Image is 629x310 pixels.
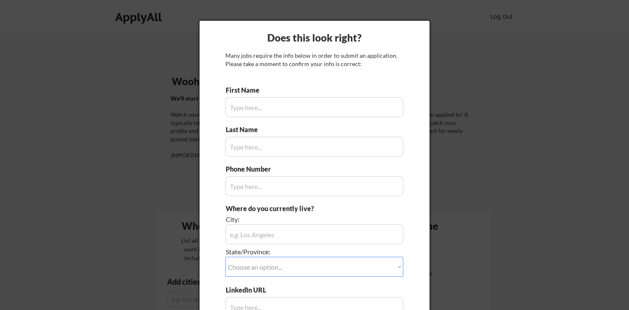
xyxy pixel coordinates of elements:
[225,52,403,68] div: Many jobs require the info below in order to submit an application. Please take a moment to confi...
[225,97,403,117] input: Type here...
[225,137,403,157] input: Type here...
[226,215,357,224] div: City:
[226,86,266,95] div: First Name
[226,204,357,213] div: Where do you currently live?
[226,285,288,295] div: LinkedIn URL
[226,247,357,256] div: State/Province:
[225,224,403,244] input: e.g. Los Angeles
[200,31,429,45] div: Does this look right?
[226,125,266,134] div: Last Name
[225,176,403,196] input: Type here...
[226,165,276,174] div: Phone Number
